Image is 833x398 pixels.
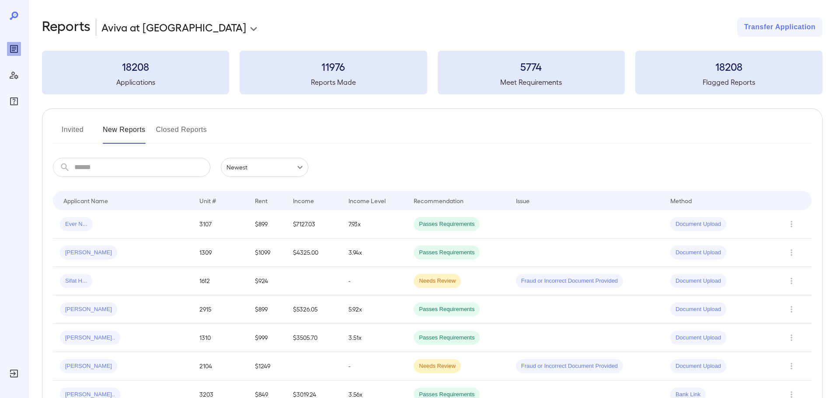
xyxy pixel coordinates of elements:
div: FAQ [7,94,21,108]
button: New Reports [103,123,146,144]
td: $1249 [248,352,286,381]
h2: Reports [42,17,91,37]
span: Document Upload [670,362,726,370]
h5: Applications [42,77,229,87]
button: Row Actions [784,359,798,373]
button: Invited [53,123,92,144]
button: Row Actions [784,302,798,316]
td: $7127.03 [286,210,342,239]
span: Passes Requirements [414,249,480,257]
h3: 18208 [635,59,823,73]
div: Newest [221,158,308,177]
div: Log Out [7,367,21,381]
div: Reports [7,42,21,56]
p: Aviva at [GEOGRAPHIC_DATA] [101,20,246,34]
td: 7.93x [342,210,407,239]
div: Unit # [199,195,216,206]
td: 3.51x [342,324,407,352]
div: Applicant Name [63,195,108,206]
div: Recommendation [414,195,464,206]
td: 1310 [192,324,248,352]
button: Row Actions [784,331,798,345]
span: Passes Requirements [414,334,480,342]
td: $4325.00 [286,239,342,267]
summary: 18208Applications11976Reports Made5774Meet Requirements18208Flagged Reports [42,51,823,94]
td: - [342,352,407,381]
td: $999 [248,324,286,352]
span: Sifat H... [60,277,92,285]
h3: 18208 [42,59,229,73]
button: Row Actions [784,246,798,260]
td: 3107 [192,210,248,239]
td: 5.92x [342,295,407,324]
span: Needs Review [414,362,461,370]
span: Passes Requirements [414,305,480,314]
button: Transfer Application [737,17,823,37]
h3: 5774 [438,59,625,73]
button: Closed Reports [156,123,207,144]
div: Issue [516,195,530,206]
td: 3.94x [342,239,407,267]
td: $1099 [248,239,286,267]
span: Fraud or Incorrect Document Provided [516,362,623,370]
span: Document Upload [670,249,726,257]
div: Income [293,195,314,206]
h5: Flagged Reports [635,77,823,87]
span: [PERSON_NAME].. [60,334,120,342]
td: $899 [248,210,286,239]
span: Document Upload [670,220,726,228]
td: $924 [248,267,286,295]
div: Manage Users [7,68,21,82]
td: 2915 [192,295,248,324]
span: [PERSON_NAME] [60,249,117,257]
td: $899 [248,295,286,324]
td: $5326.05 [286,295,342,324]
span: [PERSON_NAME] [60,362,117,370]
h3: 11976 [240,59,427,73]
button: Row Actions [784,274,798,288]
h5: Reports Made [240,77,427,87]
td: - [342,267,407,295]
span: Fraud or Incorrect Document Provided [516,277,623,285]
div: Method [670,195,692,206]
span: [PERSON_NAME] [60,305,117,314]
span: Document Upload [670,334,726,342]
div: Rent [255,195,269,206]
span: Document Upload [670,277,726,285]
div: Income Level [349,195,386,206]
span: Needs Review [414,277,461,285]
span: Ever N... [60,220,93,228]
span: Passes Requirements [414,220,480,228]
button: Row Actions [784,217,798,231]
h5: Meet Requirements [438,77,625,87]
span: Document Upload [670,305,726,314]
td: 2104 [192,352,248,381]
td: 1309 [192,239,248,267]
td: $3505.70 [286,324,342,352]
td: 1612 [192,267,248,295]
